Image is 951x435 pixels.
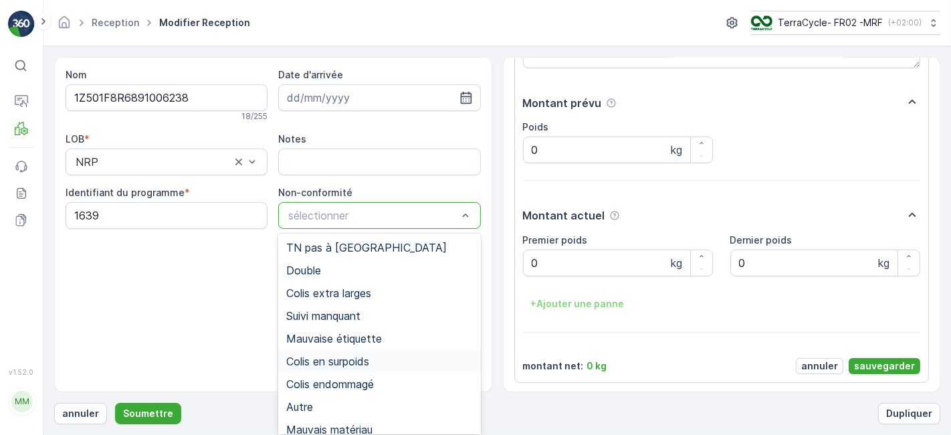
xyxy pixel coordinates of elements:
label: Non-conformité [278,187,352,198]
button: TerraCycle- FR02 -MRF(+02:00) [751,11,940,35]
button: Soumettre [115,403,181,424]
p: kg [671,142,682,158]
span: Colis en surpoids [286,355,369,367]
a: Reception [92,17,139,28]
button: annuler [54,403,107,424]
span: Suivi manquant [286,310,360,322]
p: 18 / 255 [241,111,268,122]
span: Double [286,264,321,276]
button: Dupliquer [878,403,940,424]
p: montant net : [523,359,584,373]
div: Aide Icône d'info-bulle [609,210,620,221]
button: sauvegarder [849,358,920,374]
p: Soumettre [123,407,173,420]
span: Modifier Reception [156,16,253,29]
p: 0 kg [587,359,607,373]
p: Dupliquer [886,407,932,420]
label: Date d'arrivée [278,69,343,80]
label: Notes [278,133,306,145]
p: Montant prévu [523,95,602,111]
span: Colis endommagé [286,378,374,390]
p: kg [878,255,889,271]
p: annuler [62,407,99,420]
p: TerraCycle- FR02 -MRF [778,16,883,29]
span: Mauvaise étiquette [286,333,382,345]
label: LOB [66,133,84,145]
input: dd/mm/yyyy [278,84,480,111]
p: sélectionner [288,207,457,224]
label: Identifiant du programme [66,187,185,198]
img: logo [8,11,35,37]
div: MM [11,391,33,412]
div: Aide Icône d'info-bulle [606,98,617,108]
a: Page d'accueil [57,20,72,31]
span: v 1.52.0 [8,368,35,376]
p: kg [671,255,682,271]
button: annuler [796,358,843,374]
img: terracycle.png [751,15,772,30]
label: Nom [66,69,87,80]
label: Dernier poids [730,234,793,246]
button: +Ajouter une panne [523,293,633,315]
span: Autre [286,401,313,413]
span: Colis extra larges [286,287,371,299]
label: Premier poids [523,234,588,246]
button: MM [8,379,35,424]
p: sauvegarder [854,359,915,373]
span: TN pas à [GEOGRAPHIC_DATA] [286,242,447,254]
p: ( +02:00 ) [888,17,922,28]
label: Poids [523,121,549,133]
p: annuler [801,359,838,373]
p: + Ajouter une panne [531,297,625,311]
p: Montant actuel [523,207,605,224]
